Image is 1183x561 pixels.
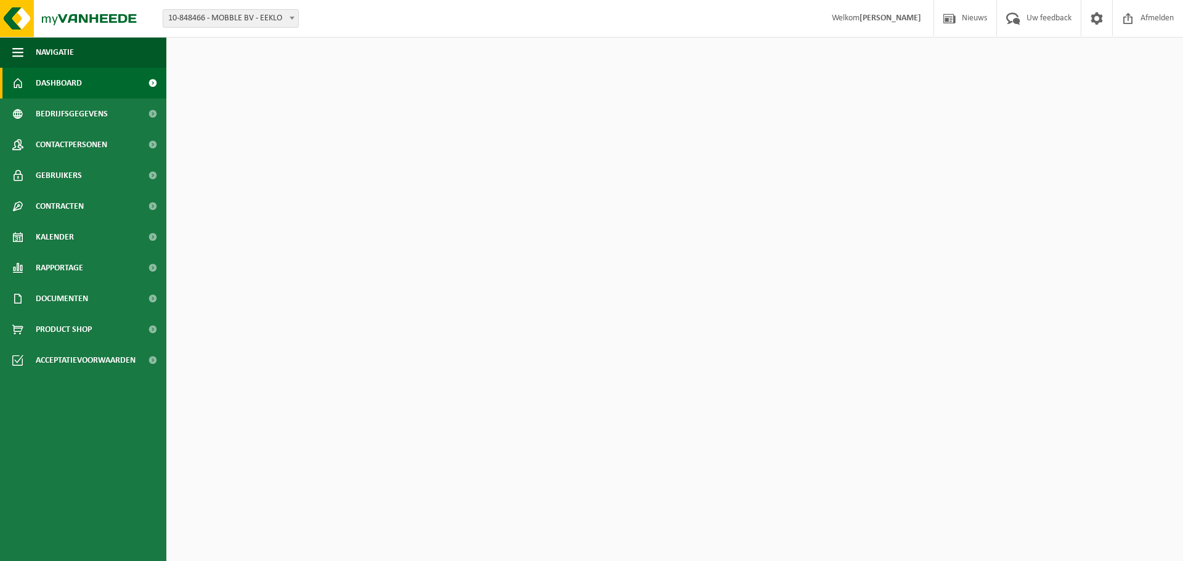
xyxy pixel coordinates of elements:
span: Navigatie [36,37,74,68]
span: Documenten [36,283,88,314]
span: Contracten [36,191,84,222]
span: Product Shop [36,314,92,345]
span: Gebruikers [36,160,82,191]
span: Kalender [36,222,74,252]
span: 10-848466 - MOBBLE BV - EEKLO [163,9,299,28]
span: Dashboard [36,68,82,99]
span: Contactpersonen [36,129,107,160]
span: Bedrijfsgegevens [36,99,108,129]
strong: [PERSON_NAME] [860,14,921,23]
span: Rapportage [36,252,83,283]
span: Acceptatievoorwaarden [36,345,136,376]
span: 10-848466 - MOBBLE BV - EEKLO [163,10,298,27]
